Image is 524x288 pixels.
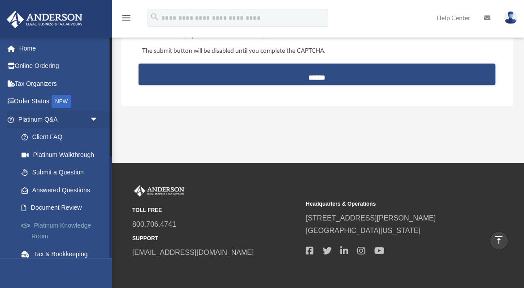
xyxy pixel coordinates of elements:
[13,216,112,245] a: Platinum Knowledge Room
[13,164,108,182] a: Submit a Question
[132,185,186,197] img: Anderson Advisors Platinum Portal
[6,39,112,57] a: Home
[6,110,112,128] a: Platinum Q&Aarrow_drop_down
[4,11,85,28] img: Anderson Advisors Platinum Portal
[121,13,132,23] i: menu
[121,16,132,23] a: menu
[90,110,108,129] span: arrow_drop_down
[306,214,436,222] a: [STREET_ADDRESS][PERSON_NAME]
[150,12,160,22] i: search
[52,95,71,108] div: NEW
[306,227,420,234] a: [GEOGRAPHIC_DATA][US_STATE]
[132,206,299,215] small: TOLL FREE
[6,75,112,93] a: Tax Organizers
[132,249,254,256] a: [EMAIL_ADDRESS][DOMAIN_NAME]
[13,146,112,164] a: Platinum Walkthrough
[13,181,112,199] a: Answered Questions
[306,199,473,209] small: Headquarters & Operations
[6,57,112,75] a: Online Ordering
[139,46,495,56] div: The submit button will be disabled until you complete the CAPTCHA.
[6,93,112,111] a: Order StatusNEW
[489,231,508,250] a: vertical_align_top
[13,245,112,274] a: Tax & Bookkeeping Packages
[494,235,504,246] i: vertical_align_top
[13,199,112,217] a: Document Review
[504,11,517,24] img: User Pic
[132,220,176,228] a: 800.706.4741
[13,128,112,146] a: Client FAQ
[132,234,299,243] small: SUPPORT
